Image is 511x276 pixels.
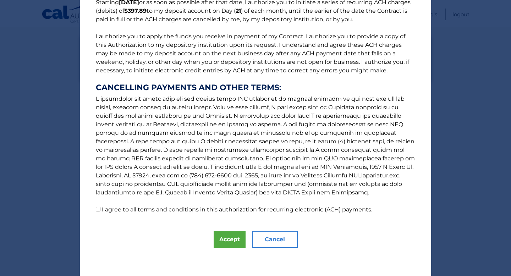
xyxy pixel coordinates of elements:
strong: CANCELLING PAYMENTS AND OTHER TERMS: [96,83,415,92]
button: Cancel [252,231,298,248]
button: Accept [214,231,246,248]
label: I agree to all terms and conditions in this authorization for recurring electronic (ACH) payments. [102,206,372,213]
b: 21 [236,7,241,14]
b: $397.89 [124,7,147,14]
